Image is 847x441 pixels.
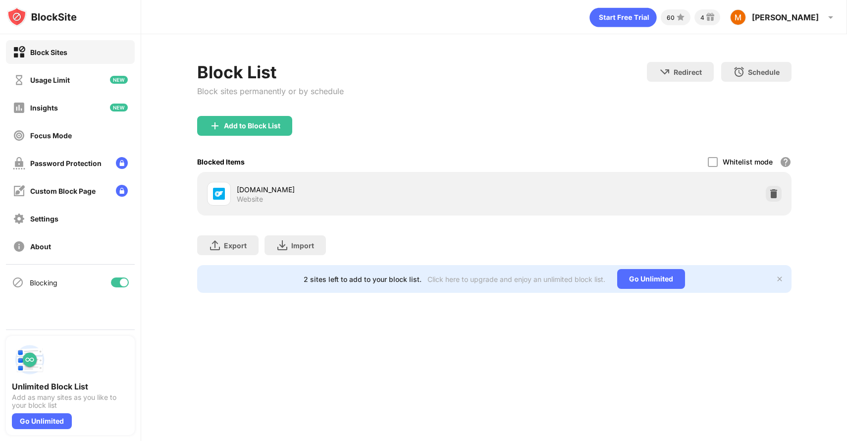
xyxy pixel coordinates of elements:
img: reward-small.svg [704,11,716,23]
img: password-protection-off.svg [13,157,25,169]
img: lock-menu.svg [116,157,128,169]
img: customize-block-page-off.svg [13,185,25,197]
div: Export [224,241,247,250]
img: new-icon.svg [110,104,128,111]
div: Custom Block Page [30,187,96,195]
div: Block sites permanently or by schedule [197,86,344,96]
img: lock-menu.svg [116,185,128,197]
div: Blocking [30,278,57,287]
img: blocking-icon.svg [12,276,24,288]
div: About [30,242,51,251]
div: Go Unlimited [617,269,685,289]
img: x-button.svg [776,275,784,283]
div: 4 [700,14,704,21]
div: Click here to upgrade and enjoy an unlimited block list. [427,275,605,283]
div: Import [291,241,314,250]
div: Redirect [674,68,702,76]
div: Go Unlimited [12,413,72,429]
div: [DOMAIN_NAME] [237,184,494,195]
img: new-icon.svg [110,76,128,84]
img: push-block-list.svg [12,342,48,378]
img: logo-blocksite.svg [7,7,77,27]
img: points-small.svg [675,11,687,23]
div: Password Protection [30,159,102,167]
div: 60 [667,14,675,21]
img: favicons [213,188,225,200]
div: Add to Block List [224,122,280,130]
div: Add as many sites as you like to your block list [12,393,129,409]
div: animation [589,7,657,27]
div: Whitelist mode [723,158,773,166]
div: Focus Mode [30,131,72,140]
div: Usage Limit [30,76,70,84]
div: 2 sites left to add to your block list. [304,275,422,283]
div: Insights [30,104,58,112]
img: focus-off.svg [13,129,25,142]
img: time-usage-off.svg [13,74,25,86]
img: insights-off.svg [13,102,25,114]
div: Website [237,195,263,204]
img: about-off.svg [13,240,25,253]
div: Settings [30,215,58,223]
div: Block List [197,62,344,82]
div: Block Sites [30,48,67,56]
img: settings-off.svg [13,213,25,225]
img: block-on.svg [13,46,25,58]
div: Schedule [748,68,780,76]
div: Unlimited Block List [12,382,129,391]
div: Blocked Items [197,158,245,166]
img: ACg8ocIOaebRnMAbTA90lICNSVB_ZBS4L7Wqgxrw5L-UQ0_1dA=s96-c [730,9,746,25]
div: [PERSON_NAME] [752,12,819,22]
